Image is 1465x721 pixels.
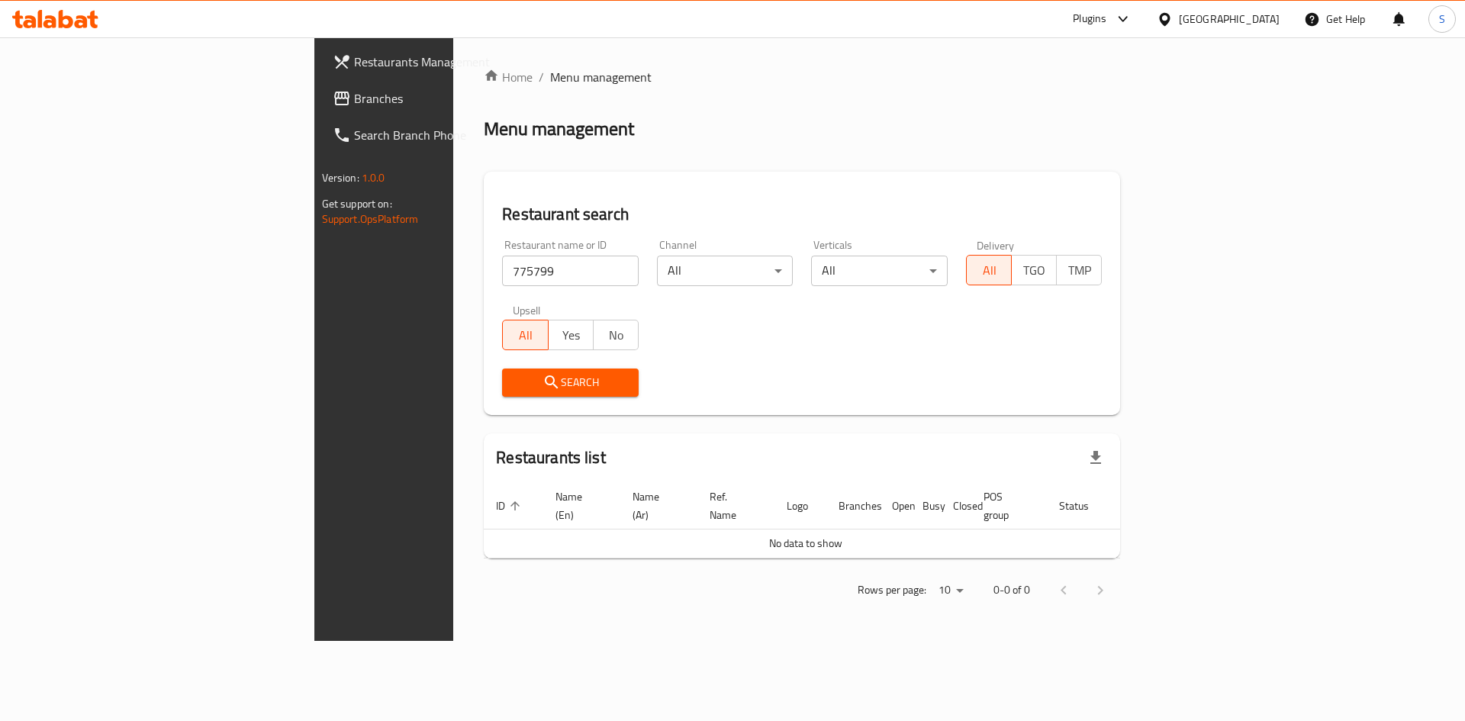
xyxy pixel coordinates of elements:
span: Search [514,373,626,392]
span: Name (Ar) [633,488,679,524]
span: No [600,324,633,346]
th: Branches [826,483,880,529]
th: Closed [941,483,971,529]
nav: breadcrumb [484,68,1120,86]
span: No data to show [769,533,842,553]
h2: Restaurant search [502,203,1102,226]
span: 1.0.0 [362,168,385,188]
button: All [966,255,1012,285]
span: Search Branch Phone [354,126,547,144]
a: Search Branch Phone [320,117,559,153]
div: Plugins [1073,10,1106,28]
div: All [811,256,948,286]
span: Name (En) [555,488,602,524]
span: ID [496,497,525,515]
span: Status [1059,497,1109,515]
th: Logo [774,483,826,529]
th: Open [880,483,910,529]
p: 0-0 of 0 [993,581,1030,600]
button: Search [502,369,639,397]
div: All [657,256,794,286]
div: Rows per page: [932,579,969,602]
div: Export file [1077,439,1114,476]
a: Support.OpsPlatform [322,209,419,229]
button: No [593,320,639,350]
table: enhanced table [484,483,1180,558]
div: [GEOGRAPHIC_DATA] [1179,11,1280,27]
span: Restaurants Management [354,53,547,71]
a: Restaurants Management [320,43,559,80]
span: Branches [354,89,547,108]
span: POS group [984,488,1029,524]
span: Menu management [550,68,652,86]
label: Delivery [977,240,1015,250]
span: Version: [322,168,359,188]
button: TMP [1056,255,1102,285]
span: All [973,259,1006,282]
span: All [509,324,542,346]
input: Search for restaurant name or ID.. [502,256,639,286]
span: S [1439,11,1445,27]
span: Ref. Name [710,488,756,524]
button: TGO [1011,255,1057,285]
th: Busy [910,483,941,529]
span: Get support on: [322,194,392,214]
span: TGO [1018,259,1051,282]
h2: Restaurants list [496,446,605,469]
p: Rows per page: [858,581,926,600]
a: Branches [320,80,559,117]
button: Yes [548,320,594,350]
label: Upsell [513,304,541,315]
button: All [502,320,548,350]
h2: Menu management [484,117,634,141]
span: Yes [555,324,588,346]
span: TMP [1063,259,1096,282]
